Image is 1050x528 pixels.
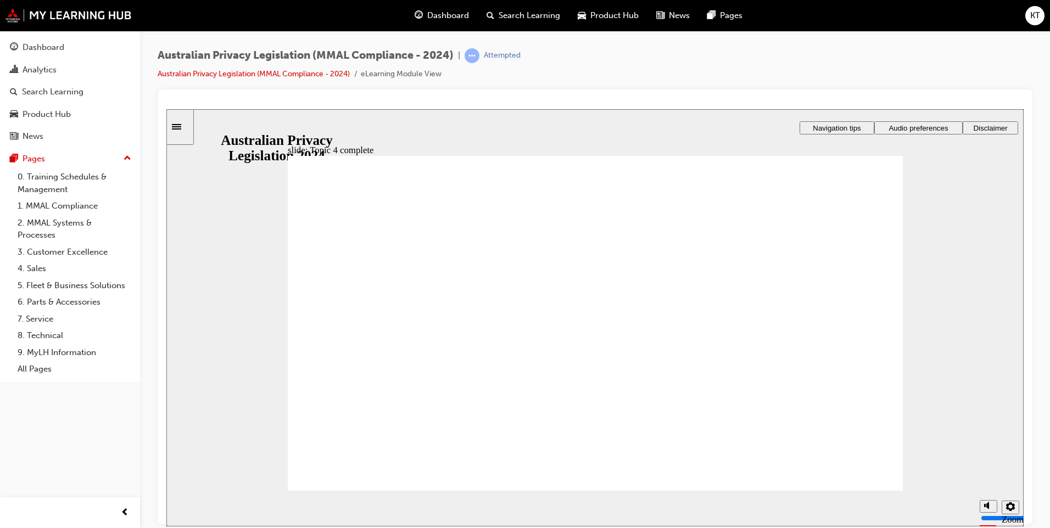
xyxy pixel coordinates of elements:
[13,277,136,294] a: 5. Fleet & Business Solutions
[814,405,885,413] input: volume
[10,110,18,120] span: car-icon
[813,391,831,403] button: Mute (Ctrl+Alt+M)
[478,4,569,27] a: search-iconSearch Learning
[487,9,494,23] span: search-icon
[722,15,781,23] span: Audio preferences
[4,60,136,80] a: Analytics
[4,126,136,147] a: News
[4,104,136,125] a: Product Hub
[669,9,690,22] span: News
[13,244,136,261] a: 3. Customer Excellence
[578,9,586,23] span: car-icon
[4,149,136,169] button: Pages
[10,87,18,97] span: search-icon
[499,9,560,22] span: Search Learning
[646,15,694,23] span: Navigation tips
[121,506,129,520] span: prev-icon
[13,294,136,311] a: 6. Parts & Accessories
[807,15,841,23] span: Disclaimer
[13,168,136,198] a: 0. Training Schedules & Management
[427,9,469,22] span: Dashboard
[13,344,136,361] a: 9. MyLH Information
[796,12,852,25] button: Disclaimer
[4,37,136,58] a: Dashboard
[10,65,18,75] span: chart-icon
[633,12,708,25] button: Navigation tips
[458,49,460,62] span: |
[835,391,853,405] button: Settings
[720,9,742,22] span: Pages
[4,35,136,149] button: DashboardAnalyticsSearch LearningProduct HubNews
[158,49,454,62] span: Australian Privacy Legislation (MMAL Compliance - 2024)
[5,8,132,23] img: mmal
[808,381,852,417] div: misc controls
[707,9,716,23] span: pages-icon
[656,9,664,23] span: news-icon
[361,68,442,81] li: eLearning Module View
[23,64,57,76] div: Analytics
[23,41,64,54] div: Dashboard
[13,260,136,277] a: 4. Sales
[10,132,18,142] span: news-icon
[23,130,43,143] div: News
[484,50,521,61] div: Attempted
[13,361,136,378] a: All Pages
[699,4,751,27] a: pages-iconPages
[465,48,479,63] span: learningRecordVerb_ATTEMPT-icon
[22,86,83,98] div: Search Learning
[1030,9,1040,22] span: KT
[708,12,796,25] button: Audio preferences
[406,4,478,27] a: guage-iconDashboard
[10,154,18,164] span: pages-icon
[13,198,136,215] a: 1. MMAL Compliance
[4,82,136,102] a: Search Learning
[835,405,857,437] label: Zoom to fit
[1025,6,1045,25] button: KT
[647,4,699,27] a: news-iconNews
[590,9,639,22] span: Product Hub
[13,215,136,244] a: 2. MMAL Systems & Processes
[569,4,647,27] a: car-iconProduct Hub
[124,151,131,166] span: up-icon
[23,108,71,121] div: Product Hub
[415,9,423,23] span: guage-icon
[23,153,45,165] div: Pages
[13,311,136,328] a: 7. Service
[13,327,136,344] a: 8. Technical
[158,69,350,78] a: Australian Privacy Legislation (MMAL Compliance - 2024)
[10,43,18,53] span: guage-icon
